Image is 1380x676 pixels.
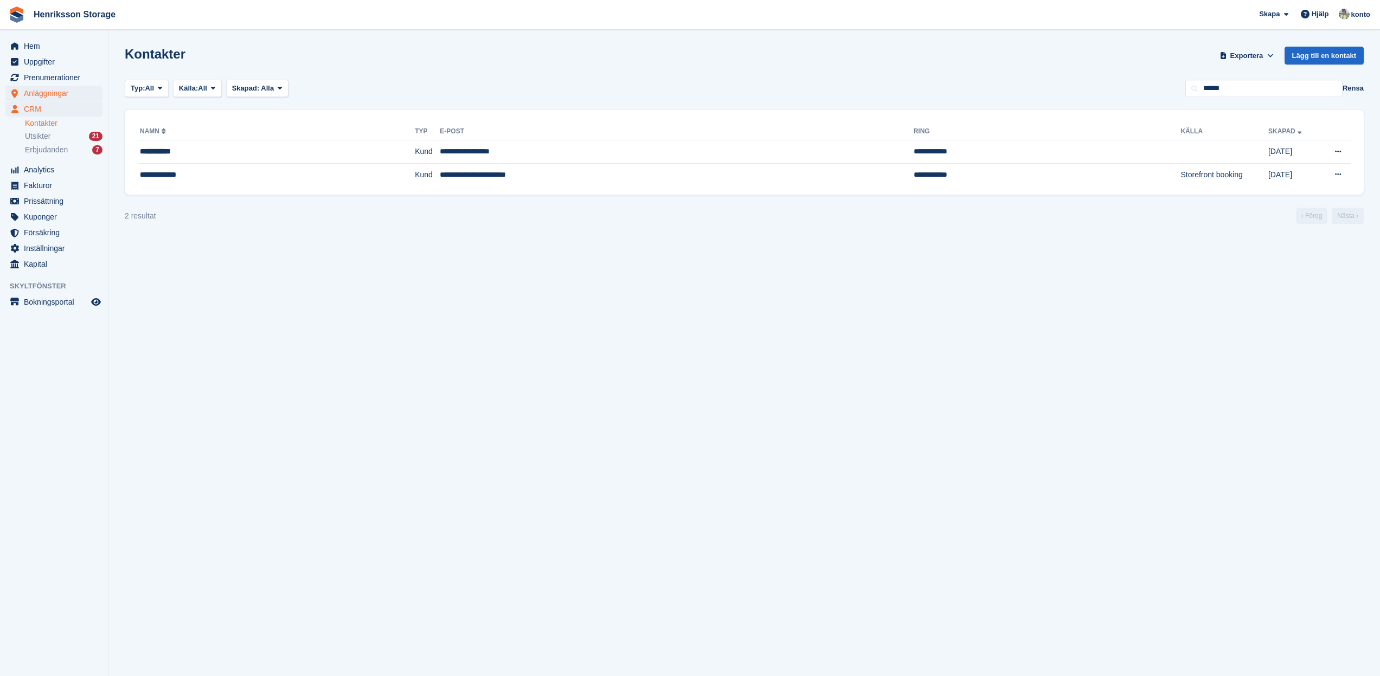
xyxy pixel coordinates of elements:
td: [DATE] [1268,163,1319,186]
a: menu [5,256,102,272]
span: konto [1351,9,1370,20]
span: All [198,83,207,94]
span: Skapa [1259,9,1280,20]
span: Erbjudanden [25,145,68,155]
div: 2 resultat [125,210,156,222]
div: 7 [92,145,102,154]
a: menu [5,101,102,117]
th: Källa [1180,123,1268,140]
td: Storefront booking [1180,163,1268,186]
button: Exportera [1217,47,1275,65]
th: E-post [440,123,913,140]
span: Typ: [131,83,145,94]
span: Anläggningar [24,86,89,101]
a: Nästa [1332,208,1364,224]
span: Uppgifter [24,54,89,69]
button: Källa: All [173,80,222,98]
a: menu [5,162,102,177]
span: Bokningsportal [24,294,89,310]
span: Alla [261,84,274,92]
a: Förhandsgranska butik [89,295,102,308]
button: Typ: All [125,80,169,98]
a: Skapad [1268,127,1304,135]
span: Skyltfönster [10,281,108,292]
a: menu [5,70,102,85]
th: Typ [415,123,440,140]
span: Hem [24,38,89,54]
span: CRM [24,101,89,117]
a: meny [5,294,102,310]
span: Exportera [1230,50,1263,61]
span: Kuponger [24,209,89,224]
span: Hjälp [1312,9,1329,20]
a: menu [5,54,102,69]
button: Rensa [1343,83,1364,94]
div: 21 [89,132,102,141]
a: menu [5,38,102,54]
img: stora-icon-8386f47178a22dfd0bd8f6a31ec36ba5ce8667c1dd55bd0f319d3a0aa187defe.svg [9,7,25,23]
h1: Kontakter [125,47,185,61]
a: namn [140,127,168,135]
span: Försäkring [24,225,89,240]
span: Skapad: [232,84,260,92]
th: Ring [914,123,1181,140]
td: Kund [415,163,440,186]
a: Tidigare [1296,208,1328,224]
button: Skapad: Alla [226,80,288,98]
a: menu [5,194,102,209]
span: Kapital [24,256,89,272]
span: Prenumerationer [24,70,89,85]
span: Inställningar [24,241,89,256]
td: [DATE] [1268,140,1319,164]
img: Daniel Axberg [1339,9,1350,20]
nav: Page [1294,208,1366,224]
span: Prissättning [24,194,89,209]
a: Kontakter [25,118,102,128]
a: menu [5,241,102,256]
a: Erbjudanden 7 [25,144,102,156]
a: menu [5,86,102,101]
span: Källa: [179,83,198,94]
span: Fakturor [24,178,89,193]
a: menu [5,178,102,193]
span: Utsikter [25,131,50,141]
a: Utsikter 21 [25,131,102,142]
td: Kund [415,140,440,164]
a: Lägg till en kontakt [1285,47,1364,65]
span: All [145,83,154,94]
a: menu [5,225,102,240]
a: menu [5,209,102,224]
a: Henriksson Storage [29,5,120,23]
span: Analytics [24,162,89,177]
